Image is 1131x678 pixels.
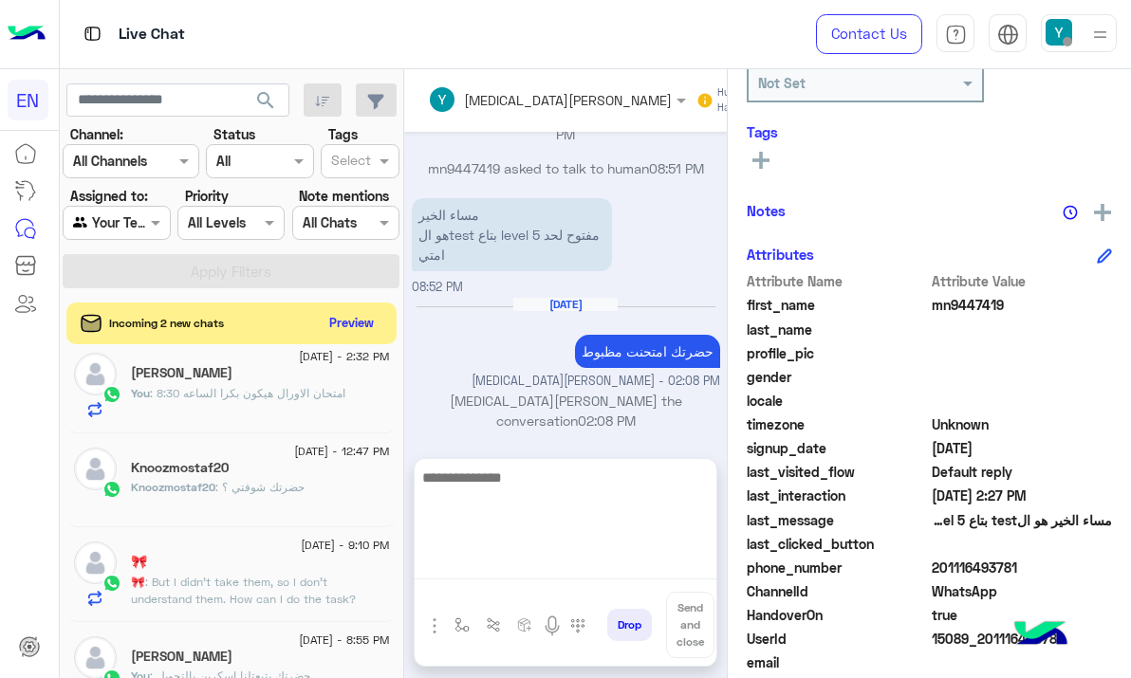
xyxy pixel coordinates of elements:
span: Default reply [932,462,1113,482]
span: امتحان الاورال هيكون بكرا الساعه 8:30 [150,386,345,400]
h5: 🎀 [131,554,147,570]
span: UserId [747,629,928,649]
label: Note mentions [299,186,389,206]
img: tab [945,24,967,46]
img: WhatsApp [102,480,121,499]
span: search [254,89,277,112]
label: Channel: [70,124,123,144]
span: [DATE] - 8:55 PM [299,632,389,649]
div: EN [8,80,48,120]
span: 2025-08-26T11:27:44.0074741Z [932,486,1113,505]
span: signup_date [747,438,928,458]
h6: Tags [747,123,1112,140]
h5: Knoozmostaf20 [131,460,229,476]
span: locale [747,391,928,411]
img: tab [81,22,104,46]
span: HandoverOn [747,605,928,625]
img: hulul-logo.png [1008,602,1074,669]
span: You [131,386,150,400]
img: create order [517,617,532,632]
span: 15089_201116493781 [932,629,1113,649]
span: Attribute Name [747,271,928,291]
span: [DATE] - 2:32 PM [299,348,389,365]
span: null [932,534,1113,554]
span: Attribute Value [932,271,1113,291]
button: create order [510,610,541,641]
span: last_clicked_button [747,534,928,554]
span: timezone [747,414,928,434]
span: email [747,652,928,672]
h6: [DATE] [513,298,618,311]
p: 26/8/2025, 2:08 PM [575,335,720,368]
span: mn9447419 [932,295,1113,315]
span: [DATE] - 9:10 PM [301,537,389,554]
span: 08:51 PM [649,160,704,176]
p: Live Chat [119,22,185,47]
img: Trigger scenario [486,617,501,632]
span: [DATE] - 12:47 PM [294,443,389,460]
span: gender [747,367,928,387]
button: Apply Filters [63,254,399,288]
a: tab [936,14,974,54]
span: null [932,652,1113,672]
button: Send and close [666,592,714,658]
span: last_message [747,510,928,530]
p: 25/8/2025, 8:52 PM [412,198,612,271]
span: 201116493781 [932,558,1113,577]
button: select flow [447,610,478,641]
span: true [932,605,1113,625]
span: ChannelId [747,581,928,601]
img: send attachment [423,614,446,637]
button: Preview [322,309,382,337]
img: make a call [570,618,585,633]
span: last_name [747,320,928,339]
span: حضرتك شوفتي ؟ [215,480,305,494]
img: WhatsApp [102,574,121,593]
img: tab [997,24,1019,46]
span: [MEDICAL_DATA][PERSON_NAME] - 02:08 PM [472,373,720,391]
div: Select [328,150,371,174]
button: Drop [607,609,652,641]
a: Contact Us [816,14,922,54]
img: select flow [454,617,470,632]
span: first_name [747,295,928,315]
img: defaultAdmin.png [74,448,117,490]
img: Logo [8,14,46,54]
img: notes [1063,205,1078,220]
span: phone_number [747,558,928,577]
h5: Sara Mohamed [131,365,232,381]
img: send voice note [541,614,564,637]
span: 2025-08-25T17:51:52.923Z [932,438,1113,458]
img: defaultAdmin.png [74,353,117,395]
h5: Youssef Fares [131,649,232,665]
img: userImage [1046,19,1072,46]
button: search [243,83,289,124]
span: null [932,367,1113,387]
span: 08:52 PM [412,280,463,294]
span: مساء الخير هو الtest بتاع level 5 مفتوح لحد امتي [932,510,1113,530]
p: mn9447419 asked to talk to human [412,158,720,178]
p: [MEDICAL_DATA][PERSON_NAME] the conversation [412,391,720,431]
span: last_interaction [747,486,928,505]
span: 🎀 [131,575,145,589]
label: Assigned to: [70,186,148,206]
img: WhatsApp [102,385,121,404]
label: Tags [328,124,358,144]
h6: Notes [747,202,786,219]
button: Trigger scenario [478,610,510,641]
img: profile [1088,23,1112,46]
span: null [932,391,1113,411]
img: defaultAdmin.png [74,541,117,584]
span: Incoming 2 new chats [109,315,224,332]
img: add [1094,204,1111,221]
span: Knoozmostaf20 [131,480,215,494]
small: Human Handover [717,85,762,116]
label: Priority [185,186,229,206]
span: Unknown [932,414,1113,434]
span: last_visited_flow [747,462,928,482]
span: But I didn’t take them, so I don’t understand them. How can I do the task? [131,575,356,606]
span: 02:08 PM [578,412,636,429]
h6: Attributes [747,246,814,263]
span: 2 [932,581,1113,601]
span: profile_pic [747,343,928,363]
